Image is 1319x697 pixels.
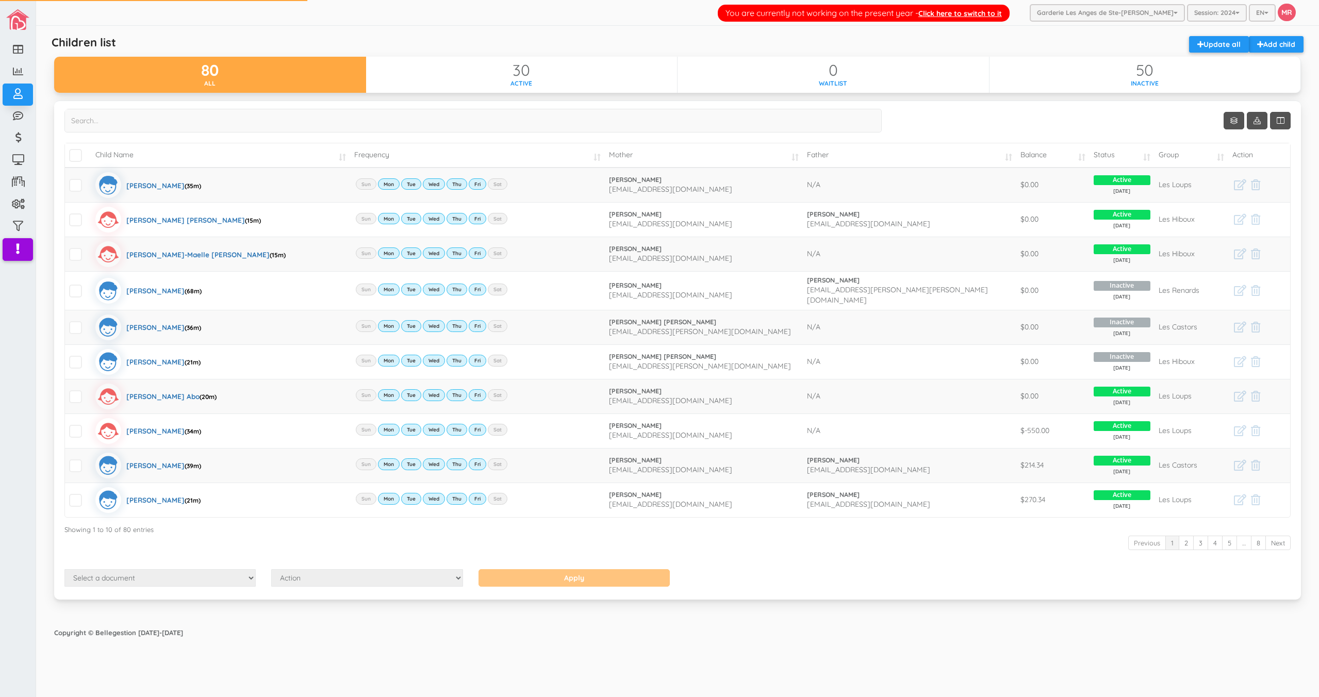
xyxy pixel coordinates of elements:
a: [PERSON_NAME](34m) [95,418,201,444]
span: [EMAIL_ADDRESS][DOMAIN_NAME] [807,219,930,228]
label: Mon [378,493,400,504]
label: Sun [356,320,376,331]
a: [PERSON_NAME](36m) [95,314,201,340]
label: Mon [378,389,400,401]
a: [PERSON_NAME] [609,387,799,396]
td: Les Castors [1155,448,1229,483]
label: Mon [378,355,400,366]
div: [PERSON_NAME] [126,349,201,375]
a: [PERSON_NAME] [807,276,1012,285]
div: [PERSON_NAME] [126,172,201,198]
div: [PERSON_NAME] Abo [126,384,217,409]
span: (15m) [270,251,286,259]
label: Sun [356,178,376,190]
a: [PERSON_NAME] [807,210,1012,219]
label: Wed [423,458,445,470]
a: Update all [1189,36,1249,53]
label: Wed [423,389,445,401]
a: [PERSON_NAME](21m) [95,487,201,513]
span: [EMAIL_ADDRESS][DOMAIN_NAME] [609,254,732,263]
div: Showing 1 to 10 of 80 entries [64,521,1291,535]
td: Les Loups [1155,379,1229,413]
span: [DATE] [1094,399,1150,406]
label: Mon [378,424,400,435]
div: [PERSON_NAME] [126,453,201,478]
label: Thu [447,355,467,366]
a: 3 [1193,536,1208,551]
label: Sat [488,424,507,435]
label: Sat [488,389,507,401]
label: Fri [469,213,486,224]
span: [DATE] [1094,330,1150,337]
label: Sun [356,247,376,259]
label: Wed [423,493,445,504]
label: Tue [401,284,421,295]
div: 50 [990,62,1301,79]
span: Active [1094,175,1150,185]
label: Thu [447,178,467,190]
label: Wed [423,284,445,295]
label: Fri [469,178,486,190]
td: Mother: activate to sort column ascending [605,143,803,168]
td: Les Renards [1155,271,1229,310]
input: Search... [64,109,882,132]
span: (35m) [185,182,201,190]
label: Sun [356,458,376,470]
label: Mon [378,284,400,295]
label: Thu [447,493,467,504]
div: [PERSON_NAME] [126,487,201,513]
a: [PERSON_NAME] [609,490,799,500]
a: [PERSON_NAME] [609,175,799,185]
span: [DATE] [1094,468,1150,475]
label: Tue [401,178,421,190]
label: Tue [401,320,421,331]
td: N/A [803,344,1016,379]
label: Thu [447,389,467,401]
label: Fri [469,355,486,366]
td: Status: activate to sort column ascending [1090,143,1155,168]
a: [PERSON_NAME] [609,421,799,430]
span: [DATE] [1094,503,1150,510]
span: Active [1094,490,1150,500]
td: Les Loups [1155,483,1229,517]
td: N/A [803,413,1016,448]
img: girlicon.svg [95,384,121,409]
a: [PERSON_NAME] [609,281,799,290]
h5: Children list [52,36,116,48]
span: [DATE] [1094,364,1150,372]
label: Wed [423,355,445,366]
label: Fri [469,247,486,259]
a: 2 [1179,536,1194,551]
a: [PERSON_NAME](35m) [95,172,201,198]
img: boyicon.svg [95,453,121,478]
span: [DATE] [1094,222,1150,229]
label: Mon [378,320,400,331]
span: [DATE] [1094,434,1150,441]
img: boyicon.svg [95,172,121,198]
td: Les Loups [1155,168,1229,202]
label: Wed [423,247,445,259]
span: [EMAIL_ADDRESS][DOMAIN_NAME] [609,465,732,474]
a: 5 [1222,536,1237,551]
div: Waitlist [678,79,989,88]
a: 4 [1208,536,1223,551]
label: Sun [356,493,376,504]
td: N/A [803,310,1016,344]
td: $0.00 [1016,379,1090,413]
td: Action [1228,143,1290,168]
span: [EMAIL_ADDRESS][DOMAIN_NAME] [807,465,930,474]
span: Active [1094,210,1150,220]
a: [PERSON_NAME](39m) [95,453,201,478]
label: Tue [401,493,421,504]
td: Les Loups [1155,413,1229,448]
a: [PERSON_NAME](21m) [95,349,201,375]
img: boyicon.svg [95,487,121,513]
img: girlicon.svg [95,207,121,233]
div: 80 [54,62,366,79]
img: boyicon.svg [95,314,121,340]
span: [EMAIL_ADDRESS][DOMAIN_NAME] [609,500,732,509]
label: Wed [423,424,445,435]
label: Fri [469,320,486,331]
td: Father: activate to sort column ascending [803,143,1016,168]
td: $0.00 [1016,310,1090,344]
